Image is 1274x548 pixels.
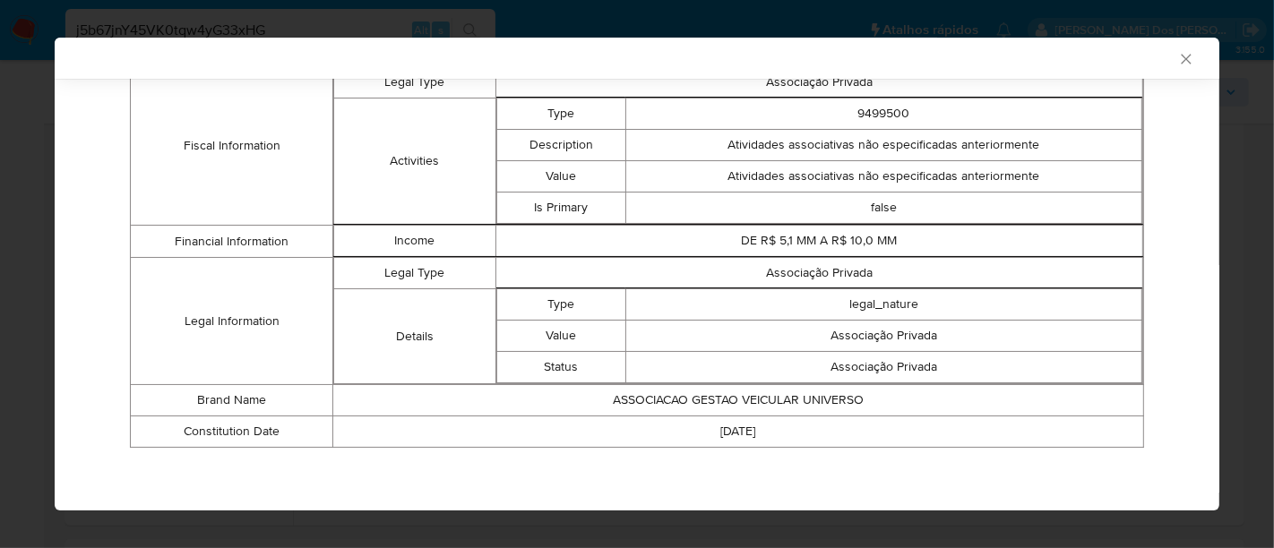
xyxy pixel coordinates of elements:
[495,258,1142,289] td: Associação Privada
[334,289,496,384] td: Details
[131,385,333,416] td: Brand Name
[625,352,1141,383] td: Associação Privada
[496,193,625,224] td: Is Primary
[55,38,1219,510] div: closure-recommendation-modal
[496,321,625,352] td: Value
[496,161,625,193] td: Value
[496,352,625,383] td: Status
[131,226,333,258] td: Financial Information
[131,258,333,385] td: Legal Information
[625,161,1141,193] td: Atividades associativas não especificadas anteriormente
[333,385,1144,416] td: ASSOCIACAO GESTAO VEICULAR UNIVERSO
[334,258,496,289] td: Legal Type
[625,289,1141,321] td: legal_nature
[496,98,625,130] td: Type
[495,67,1142,98] td: Associação Privada
[625,98,1141,130] td: 9499500
[625,130,1141,161] td: Atividades associativas não especificadas anteriormente
[495,226,1142,257] td: DE R$ 5,1 MM A R$ 10,0 MM
[131,67,333,226] td: Fiscal Information
[496,130,625,161] td: Description
[334,226,496,257] td: Income
[625,321,1141,352] td: Associação Privada
[333,416,1144,448] td: [DATE]
[131,416,333,448] td: Constitution Date
[334,98,496,225] td: Activities
[625,193,1141,224] td: false
[496,289,625,321] td: Type
[1177,50,1193,66] button: Fechar a janela
[334,67,496,98] td: Legal Type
